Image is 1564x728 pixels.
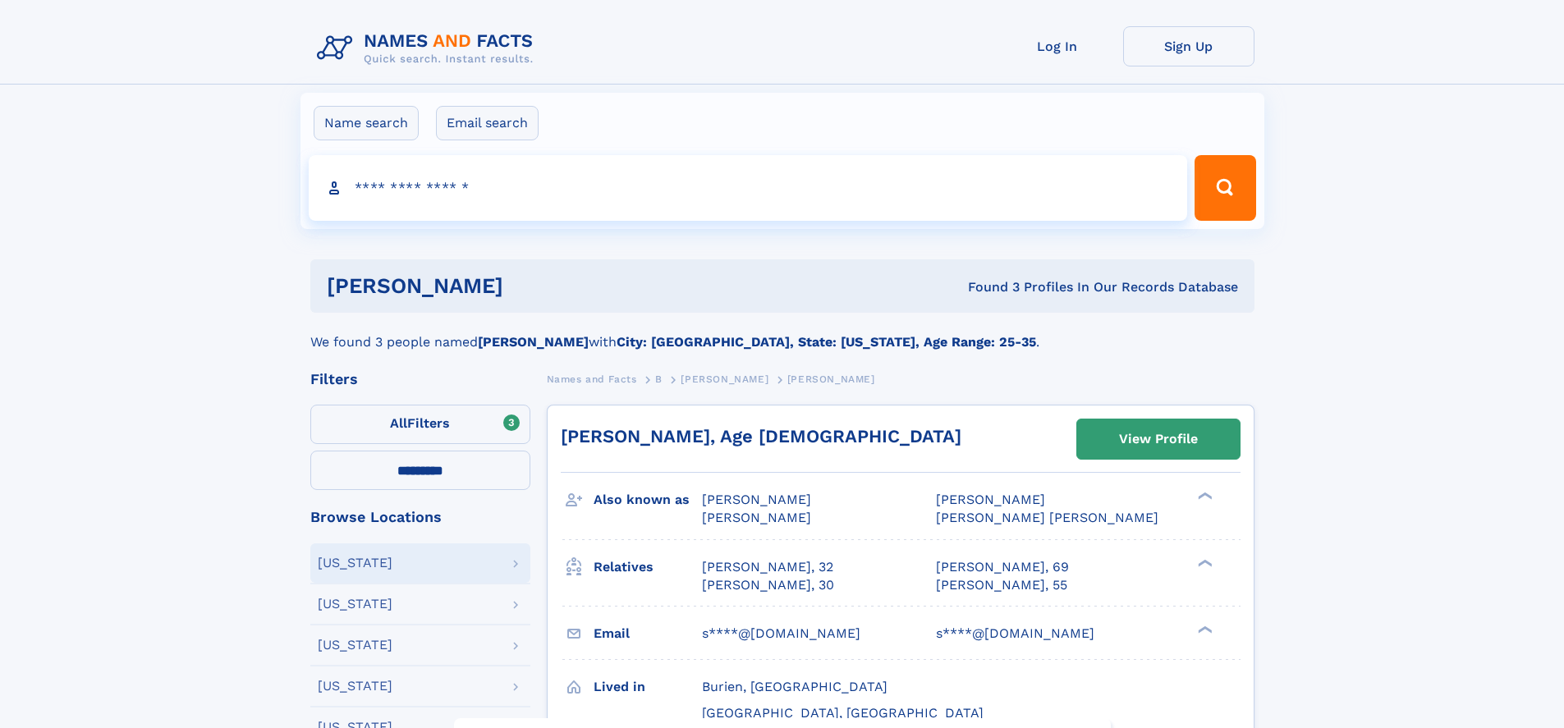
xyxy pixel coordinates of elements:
[936,558,1069,576] a: [PERSON_NAME], 69
[702,705,984,721] span: [GEOGRAPHIC_DATA], [GEOGRAPHIC_DATA]
[561,426,961,446] a: [PERSON_NAME], Age [DEMOGRAPHIC_DATA]
[787,373,875,385] span: [PERSON_NAME]
[702,558,833,576] a: [PERSON_NAME], 32
[314,106,419,140] label: Name search
[702,576,834,594] a: [PERSON_NAME], 30
[318,680,392,693] div: [US_STATE]
[681,369,768,389] a: [PERSON_NAME]
[1077,419,1240,459] a: View Profile
[936,576,1067,594] a: [PERSON_NAME], 55
[318,598,392,611] div: [US_STATE]
[655,369,663,389] a: B
[702,492,811,507] span: [PERSON_NAME]
[478,334,589,350] b: [PERSON_NAME]
[327,276,736,296] h1: [PERSON_NAME]
[617,334,1036,350] b: City: [GEOGRAPHIC_DATA], State: [US_STATE], Age Range: 25-35
[1194,624,1213,634] div: ❯
[547,369,637,389] a: Names and Facts
[1195,155,1255,221] button: Search Button
[1194,557,1213,568] div: ❯
[702,679,887,694] span: Burien, [GEOGRAPHIC_DATA]
[310,372,530,387] div: Filters
[594,620,702,648] h3: Email
[655,373,663,385] span: B
[1194,491,1213,501] div: ❯
[936,492,1045,507] span: [PERSON_NAME]
[390,415,407,431] span: All
[594,486,702,514] h3: Also known as
[702,510,811,525] span: [PERSON_NAME]
[318,556,392,570] div: [US_STATE]
[309,155,1188,221] input: search input
[310,26,547,71] img: Logo Names and Facts
[310,405,530,444] label: Filters
[310,510,530,524] div: Browse Locations
[736,278,1238,296] div: Found 3 Profiles In Our Records Database
[594,673,702,701] h3: Lived in
[1119,420,1198,458] div: View Profile
[936,510,1158,525] span: [PERSON_NAME] [PERSON_NAME]
[594,553,702,581] h3: Relatives
[681,373,768,385] span: [PERSON_NAME]
[1123,26,1254,66] a: Sign Up
[992,26,1123,66] a: Log In
[318,639,392,652] div: [US_STATE]
[436,106,539,140] label: Email search
[310,313,1254,352] div: We found 3 people named with .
